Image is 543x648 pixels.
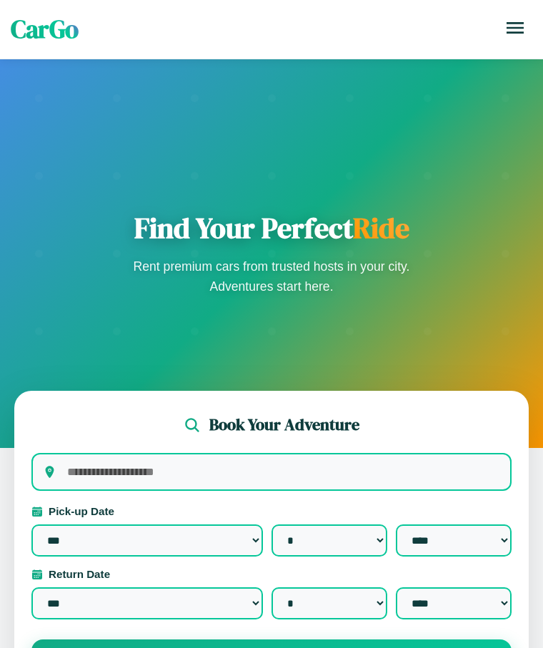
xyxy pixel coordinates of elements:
span: CarGo [11,12,79,46]
p: Rent premium cars from trusted hosts in your city. Adventures start here. [129,256,414,296]
h2: Book Your Adventure [209,414,359,436]
label: Return Date [31,568,512,580]
span: Ride [353,209,409,247]
h1: Find Your Perfect [129,211,414,245]
label: Pick-up Date [31,505,512,517]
